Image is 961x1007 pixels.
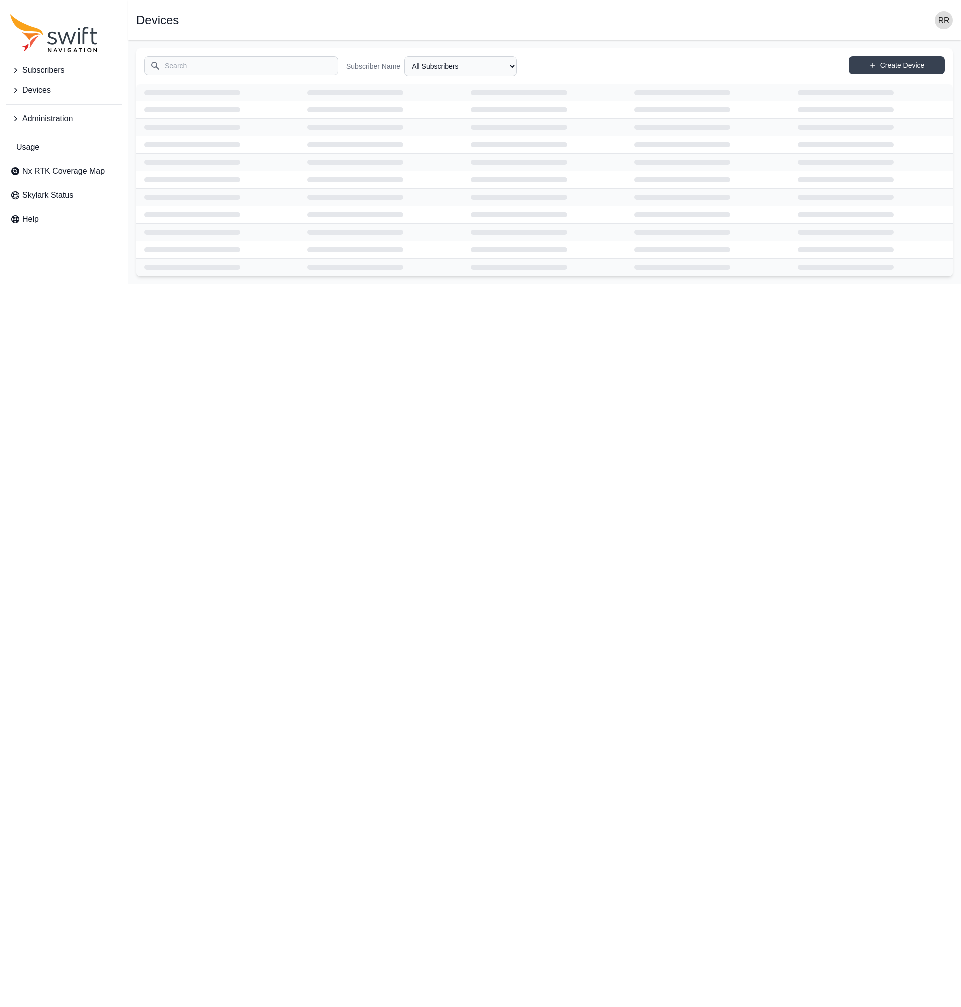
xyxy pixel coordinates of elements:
button: Administration [6,109,122,129]
button: Devices [6,80,122,100]
a: Usage [6,137,122,157]
a: Skylark Status [6,185,122,205]
span: Usage [16,141,39,153]
span: Devices [22,84,51,96]
span: Administration [22,113,73,125]
span: Subscribers [22,64,64,76]
button: Subscribers [6,60,122,80]
label: Subscriber Name [346,61,400,71]
input: Search [144,56,338,75]
span: Nx RTK Coverage Map [22,165,105,177]
a: Nx RTK Coverage Map [6,161,122,181]
img: user photo [935,11,953,29]
a: Help [6,209,122,229]
h1: Devices [136,14,179,26]
a: Create Device [849,56,945,74]
select: Subscriber [404,56,517,76]
span: Skylark Status [22,189,73,201]
span: Help [22,213,39,225]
